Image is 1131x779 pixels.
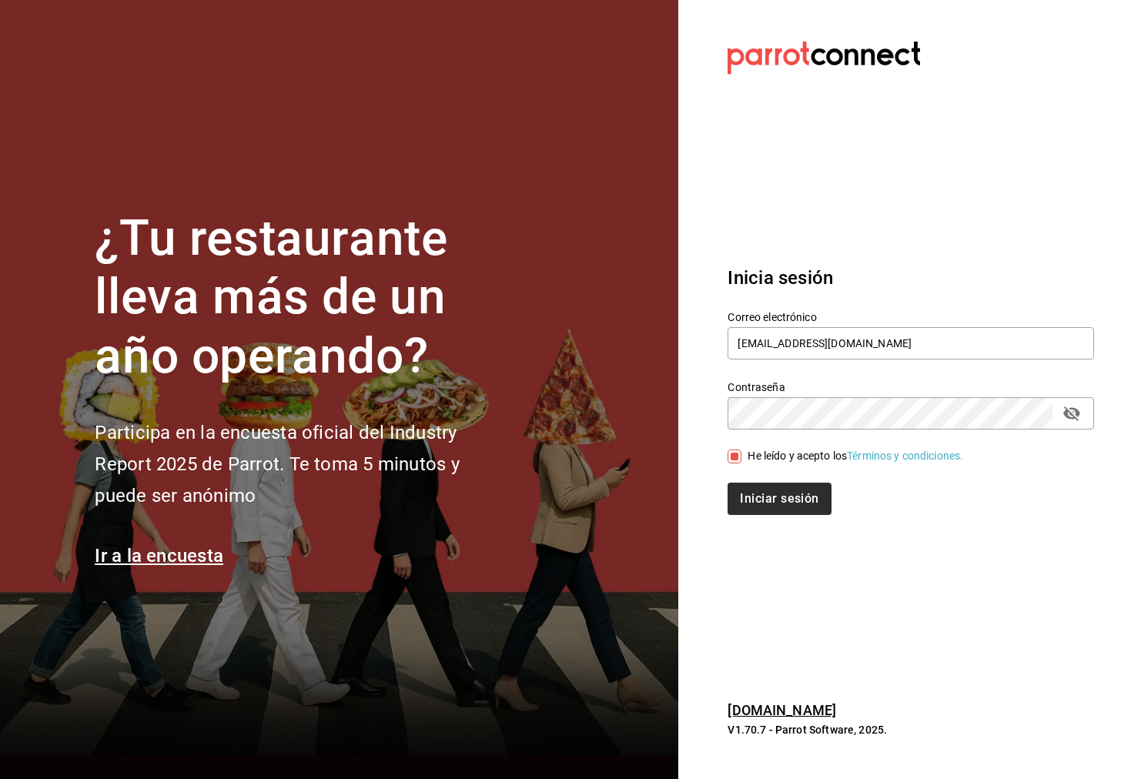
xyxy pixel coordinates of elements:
label: Contraseña [728,381,1094,392]
button: Iniciar sesión [728,483,831,515]
h2: Participa en la encuesta oficial del Industry Report 2025 de Parrot. Te toma 5 minutos y puede se... [95,417,510,511]
input: Ingresa tu correo electrónico [728,327,1094,359]
a: [DOMAIN_NAME] [728,702,836,718]
a: Términos y condiciones. [847,450,963,462]
a: Ir a la encuesta [95,545,223,567]
div: He leído y acepto los [748,448,963,464]
p: V1.70.7 - Parrot Software, 2025. [728,722,1094,737]
label: Correo electrónico [728,311,1094,322]
button: passwordField [1059,400,1085,426]
h1: ¿Tu restaurante lleva más de un año operando? [95,209,510,386]
h3: Inicia sesión [728,264,1094,292]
